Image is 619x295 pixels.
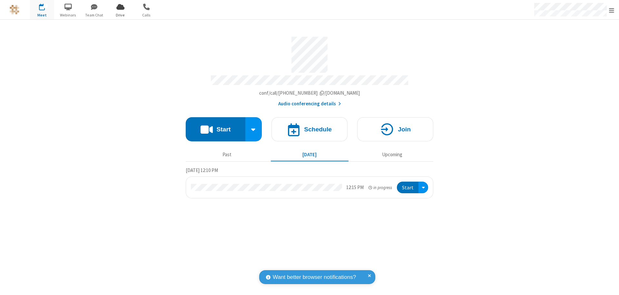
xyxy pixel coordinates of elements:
[186,117,245,141] button: Start
[186,167,433,199] section: Today's Meetings
[397,182,418,194] button: Start
[188,148,266,161] button: Past
[357,117,433,141] button: Join
[271,148,349,161] button: [DATE]
[398,126,411,132] h4: Join
[44,4,48,8] div: 1
[108,12,133,18] span: Drive
[186,32,433,108] section: Account details
[603,278,614,290] iframe: Chat
[368,185,392,191] em: in progress
[259,90,360,96] span: Copy my meeting room link
[259,90,360,97] button: Copy my meeting room linkCopy my meeting room link
[134,12,159,18] span: Calls
[216,126,231,132] h4: Start
[10,5,19,14] img: QA Selenium DO NOT DELETE OR CHANGE
[245,117,262,141] div: Start conference options
[271,117,348,141] button: Schedule
[304,126,332,132] h4: Schedule
[353,148,431,161] button: Upcoming
[278,100,341,108] button: Audio conferencing details
[30,12,54,18] span: Meet
[418,182,428,194] div: Open menu
[346,184,364,191] div: 12:15 PM
[56,12,80,18] span: Webinars
[82,12,106,18] span: Team Chat
[186,167,218,173] span: [DATE] 12:10 PM
[273,273,356,281] span: Want better browser notifications?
